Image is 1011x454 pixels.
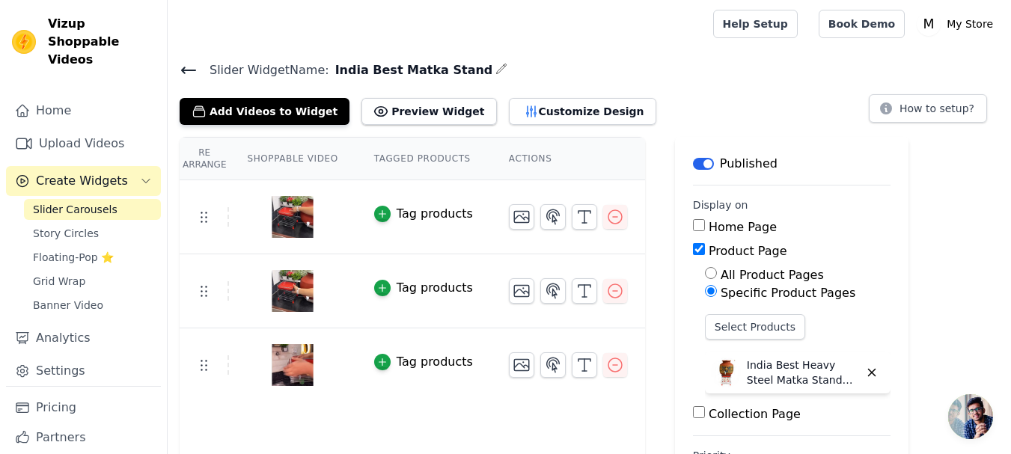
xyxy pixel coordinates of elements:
text: M [923,16,935,31]
a: Home [6,96,161,126]
th: Shoppable Video [229,138,355,180]
label: Product Page [709,244,787,258]
th: Tagged Products [356,138,491,180]
img: reel-preview-2c43bd-k9.myshopify.com-3717712213520941344_76645157639.jpeg [272,255,314,327]
img: reel-preview-2c43bd-k9.myshopify.com-3717709704916329891_76645157639.jpeg [272,181,314,253]
a: Story Circles [24,223,161,244]
button: Add Videos to Widget [180,98,349,125]
button: Tag products [374,353,473,371]
label: Specific Product Pages [721,286,855,300]
span: Create Widgets [36,172,128,190]
a: Analytics [6,323,161,353]
span: Vizup Shoppable Videos [48,15,155,69]
a: Grid Wrap [24,271,161,292]
img: India Best Heavy Steel Matka Stand with Free Tray [711,358,741,387]
button: Change Thumbnail [509,204,534,230]
span: Slider Carousels [33,202,117,217]
a: Help Setup [713,10,798,38]
button: Customize Design [509,98,656,125]
a: Settings [6,356,161,386]
button: Select Products [705,314,805,340]
label: Home Page [709,220,777,234]
span: Slider Widget Name: [198,61,329,79]
p: India Best Heavy Steel Matka Stand with Free Tray [747,358,859,387]
p: My Store [941,10,999,37]
a: Banner Video [24,295,161,316]
button: Create Widgets [6,166,161,196]
div: Tag products [397,353,473,371]
div: Tag products [397,205,473,223]
p: Published [720,155,778,173]
button: How to setup? [869,94,987,123]
a: Book Demo [819,10,905,38]
button: Change Thumbnail [509,352,534,378]
span: India Best Matka Stand [329,61,493,79]
span: Banner Video [33,298,103,313]
label: All Product Pages [721,268,824,282]
span: Grid Wrap [33,274,85,289]
a: Upload Videos [6,129,161,159]
a: Pricing [6,393,161,423]
label: Collection Page [709,407,801,421]
legend: Display on [693,197,748,212]
div: Tag products [397,279,473,297]
button: Change Thumbnail [509,278,534,304]
span: Story Circles [33,226,99,241]
th: Re Arrange [180,138,229,180]
img: reel-preview-2c43bd-k9.myshopify.com-3717713548081598200_76645157639.jpeg [272,329,314,401]
th: Actions [491,138,645,180]
a: Floating-Pop ⭐ [24,247,161,268]
a: Slider Carousels [24,199,161,220]
button: Preview Widget [361,98,496,125]
div: Edit Name [495,60,507,80]
button: Delete widget [859,360,885,385]
button: Tag products [374,279,473,297]
span: Floating-Pop ⭐ [33,250,114,265]
div: Open chat [948,394,993,439]
a: How to setup? [869,105,987,119]
button: M My Store [917,10,999,37]
a: Partners [6,423,161,453]
button: Tag products [374,205,473,223]
img: Vizup [12,30,36,54]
